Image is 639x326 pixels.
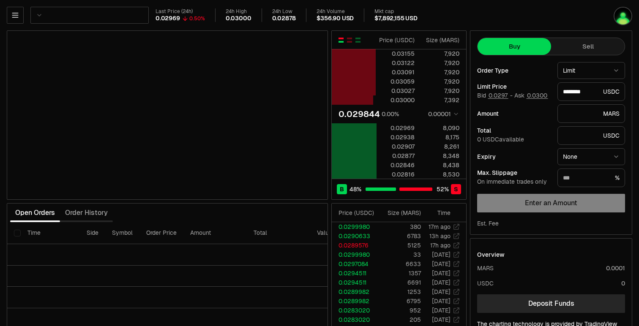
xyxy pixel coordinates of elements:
[7,31,328,199] iframe: Financial Chart
[377,68,415,76] div: 0.03091
[340,185,344,193] span: B
[428,209,451,217] div: Time
[606,264,625,272] div: 0.0001
[477,68,551,73] div: Order Type
[477,219,499,228] div: Est. Fee
[378,296,421,306] td: 6795
[377,96,415,104] div: 0.03000
[488,92,508,99] button: 0.0297
[422,96,459,104] div: 7,392
[377,170,415,179] div: 0.02816
[551,38,625,55] button: Sell
[430,242,451,249] time: 17h ago
[557,62,625,79] button: Limit
[477,178,551,186] div: On immediate trades only
[14,230,21,236] button: Select all
[377,142,415,151] div: 0.02907
[377,87,415,95] div: 0.03027
[332,222,378,231] td: 0.0299980
[477,170,551,176] div: Max. Slippage
[477,128,551,133] div: Total
[378,287,421,296] td: 1253
[614,8,631,24] img: BTFD
[183,222,247,244] th: Amount
[385,209,421,217] div: Size ( MARS )
[477,279,494,288] div: USDC
[377,133,415,141] div: 0.02938
[332,250,378,259] td: 0.0299980
[477,264,494,272] div: MARS
[346,37,353,43] button: Show Sell Orders Only
[338,37,344,43] button: Show Buy and Sell Orders
[477,250,505,259] div: Overview
[332,269,378,278] td: 0.0294511
[432,251,451,258] time: [DATE]
[374,8,417,15] div: Mkt cap
[378,241,421,250] td: 5125
[60,204,113,221] button: Order History
[332,296,378,306] td: 0.0289982
[378,222,421,231] td: 380
[332,315,378,324] td: 0.0283020
[377,49,415,58] div: 0.03155
[422,49,459,58] div: 7,920
[432,307,451,314] time: [DATE]
[426,109,459,119] button: 0.00001
[378,250,421,259] td: 33
[477,294,625,313] a: Deposit Funds
[226,8,251,15] div: 24h High
[621,279,625,288] div: 0
[429,223,451,231] time: 17m ago
[374,15,417,22] div: $7,892,155 USD
[514,92,548,100] span: Ask
[332,259,378,269] td: 0.0297084
[378,315,421,324] td: 205
[378,278,421,287] td: 6691
[422,59,459,67] div: 7,920
[332,306,378,315] td: 0.0283020
[339,108,380,120] div: 0.029844
[332,287,378,296] td: 0.0289982
[317,15,354,22] div: $356.90 USD
[422,77,459,86] div: 7,920
[422,142,459,151] div: 8,261
[432,297,451,305] time: [DATE]
[10,204,60,221] button: Open Orders
[156,8,205,15] div: Last Price (24h)
[317,8,354,15] div: 24h Volume
[422,133,459,141] div: 8,175
[422,124,459,132] div: 8,090
[377,59,415,67] div: 0.03122
[377,77,415,86] div: 0.03059
[437,185,449,193] span: 52 %
[422,152,459,160] div: 8,348
[378,259,421,269] td: 6633
[377,36,415,44] div: Price ( USDC )
[105,222,139,244] th: Symbol
[557,148,625,165] button: None
[477,136,524,143] span: 0 USDC available
[382,110,399,118] div: 0.00%
[429,232,451,240] time: 13h ago
[432,288,451,296] time: [DATE]
[378,231,421,241] td: 6783
[377,124,415,132] div: 0.02969
[272,15,296,22] div: 0.02878
[377,152,415,160] div: 0.02877
[156,15,180,22] div: 0.02969
[332,278,378,287] td: 0.0294511
[432,260,451,268] time: [DATE]
[477,154,551,160] div: Expiry
[310,222,339,244] th: Value
[422,170,459,179] div: 8,530
[226,15,251,22] div: 0.03000
[557,126,625,145] div: USDC
[454,185,458,193] span: S
[139,222,183,244] th: Order Price
[526,92,548,99] button: 0.0300
[350,185,361,193] span: 48 %
[422,36,459,44] div: Size ( MARS )
[422,161,459,169] div: 8,438
[377,161,415,169] div: 0.02846
[478,38,551,55] button: Buy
